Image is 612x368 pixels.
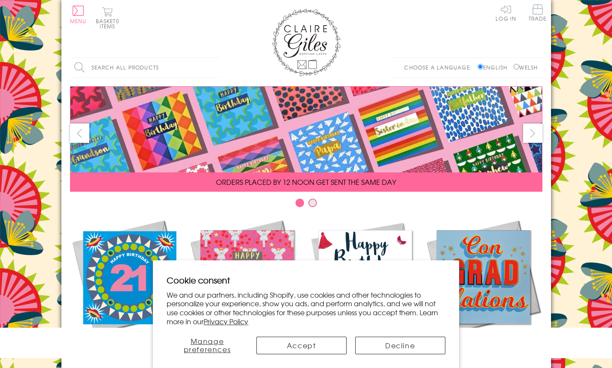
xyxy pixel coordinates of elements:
[514,64,519,69] input: Welsh
[70,218,188,353] a: New Releases
[167,274,445,286] h2: Cookie consent
[295,199,304,207] button: Carousel Page 1 (Current Slide)
[478,64,483,69] input: English
[529,4,547,21] span: Trade
[188,218,306,353] a: Christmas
[496,4,516,21] a: Log In
[306,218,424,353] a: Birthdays
[204,316,248,326] a: Privacy Policy
[212,58,220,77] input: Search
[167,337,247,354] button: Manage preferences
[523,124,542,143] button: next
[272,9,341,76] img: Claire Giles Greetings Cards
[404,63,476,71] p: Choose a language:
[70,124,89,143] button: prev
[478,63,512,71] label: English
[256,337,347,354] button: Accept
[529,4,547,23] a: Trade
[424,218,542,353] a: Academic
[100,17,119,30] span: 0 items
[70,58,220,77] input: Search all products
[355,337,445,354] button: Decline
[96,7,119,29] button: Basket0 items
[70,6,87,24] button: Menu
[70,17,87,25] span: Menu
[70,198,542,211] div: Carousel Pagination
[514,63,538,71] label: Welsh
[184,336,231,354] span: Manage preferences
[167,290,445,326] p: We and our partners, including Shopify, use cookies and other technologies to personalize your ex...
[216,177,396,187] span: ORDERS PLACED BY 12 NOON GET SENT THE SAME DAY
[308,199,317,207] button: Carousel Page 2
